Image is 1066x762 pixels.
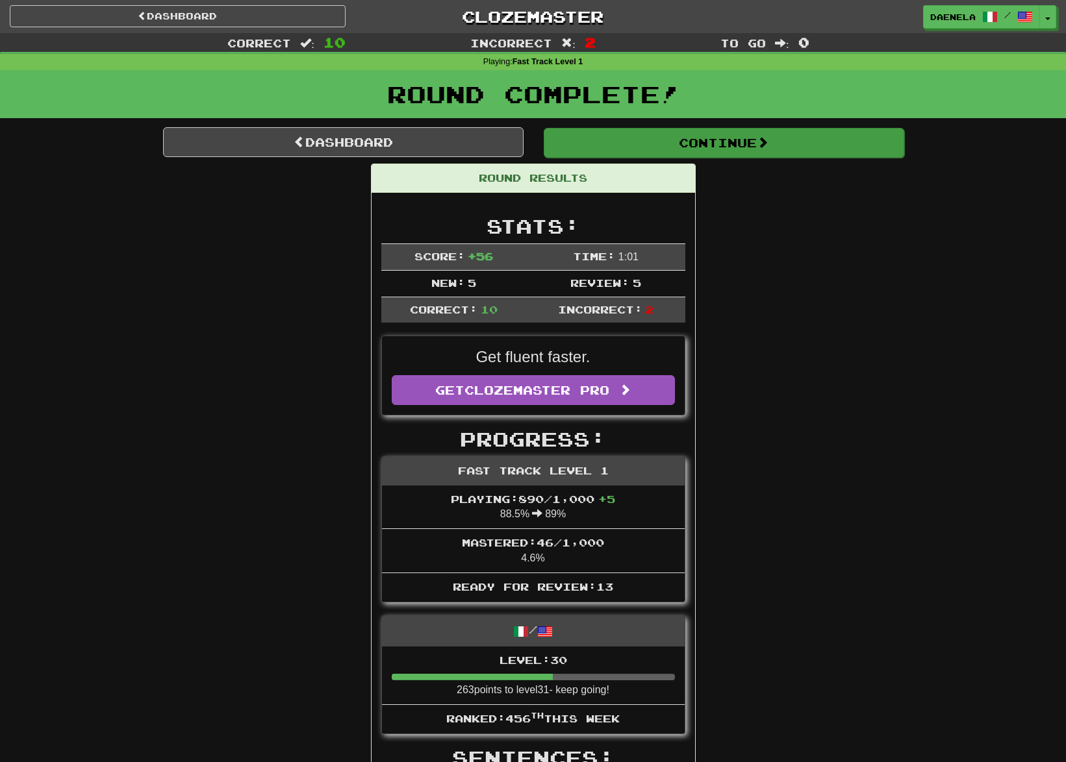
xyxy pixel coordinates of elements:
span: Ranked: 456 this week [446,712,620,724]
a: Dashboard [10,5,346,27]
span: 10 [481,303,498,315]
span: 2 [645,303,654,315]
span: Correct [227,36,291,49]
h2: Stats: [381,215,685,237]
span: : [561,38,576,49]
span: 2 [585,34,596,50]
span: Mastered: 46 / 1,000 [462,536,604,548]
li: 263 points to level 31 - keep going! [382,646,685,705]
div: Round Results [372,164,695,193]
span: 1 : 0 1 [618,251,639,262]
span: Ready for Review: 13 [453,580,613,593]
span: Incorrect: [558,303,642,315]
span: 5 [633,277,641,289]
div: / [382,616,685,646]
a: Clozemaster [365,5,701,28]
span: New: [431,277,465,289]
span: + 5 [598,493,615,505]
a: daenela / [923,5,1040,29]
h2: Progress: [381,428,685,450]
sup: th [531,711,544,720]
span: : [300,38,314,49]
span: 10 [324,34,346,50]
span: + 56 [468,250,493,262]
span: 5 [468,277,476,289]
span: daenela [930,11,976,23]
span: Correct: [410,303,477,315]
strong: Fast Track Level 1 [513,57,583,66]
span: Review: [570,277,629,289]
div: Fast Track Level 1 [382,457,685,485]
span: Time: [573,250,615,262]
span: To go [720,36,766,49]
span: Playing: 890 / 1,000 [451,493,615,505]
span: 0 [798,34,809,50]
span: Clozemaster Pro [464,383,609,397]
button: Continue [544,128,904,158]
span: Level: 30 [500,654,567,666]
span: : [775,38,789,49]
span: Score: [414,250,465,262]
li: 88.5% 89% [382,485,685,530]
span: Incorrect [470,36,552,49]
h1: Round Complete! [5,81,1061,107]
span: / [1004,10,1011,19]
a: GetClozemaster Pro [392,375,675,405]
p: Get fluent faster. [392,346,675,368]
li: 4.6% [382,528,685,573]
a: Dashboard [163,127,524,157]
